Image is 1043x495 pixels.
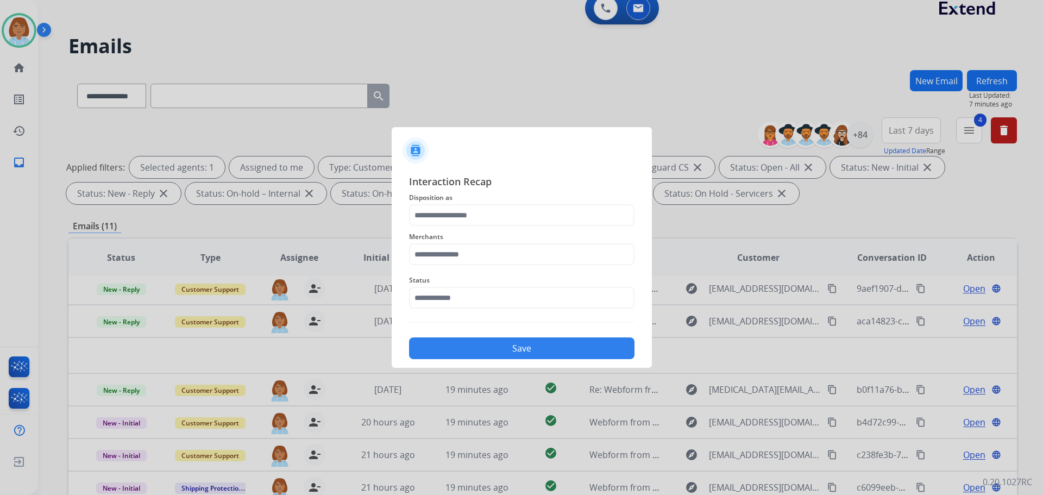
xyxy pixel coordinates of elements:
[409,274,634,287] span: Status
[403,137,429,164] img: contactIcon
[983,475,1032,488] p: 0.20.1027RC
[409,191,634,204] span: Disposition as
[409,337,634,359] button: Save
[409,174,634,191] span: Interaction Recap
[409,230,634,243] span: Merchants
